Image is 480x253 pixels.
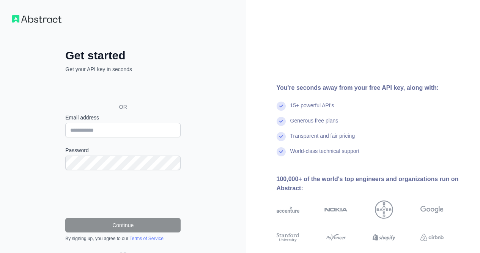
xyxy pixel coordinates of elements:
[65,218,181,232] button: Continue
[290,102,334,117] div: 15+ powerful API's
[113,103,133,111] span: OR
[277,83,468,92] div: You're seconds away from your free API key, along with:
[12,15,61,23] img: Workflow
[290,147,360,162] div: World-class technical support
[420,232,444,243] img: airbnb
[277,175,468,193] div: 100,000+ of the world's top engineers and organizations run on Abstract:
[277,232,300,243] img: stanford university
[65,179,181,209] iframe: reCAPTCHA
[373,232,396,243] img: shopify
[324,232,348,243] img: payoneer
[277,200,300,219] img: accenture
[290,117,338,132] div: Generous free plans
[324,200,348,219] img: nokia
[420,200,444,219] img: google
[277,102,286,111] img: check mark
[65,65,181,73] p: Get your API key in seconds
[277,117,286,126] img: check mark
[61,81,183,98] iframe: Sign in with Google Button
[65,235,181,242] div: By signing up, you agree to our .
[65,146,181,154] label: Password
[129,236,163,241] a: Terms of Service
[375,200,393,219] img: bayer
[290,132,355,147] div: Transparent and fair pricing
[65,114,181,121] label: Email address
[277,147,286,156] img: check mark
[277,132,286,141] img: check mark
[65,49,181,62] h2: Get started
